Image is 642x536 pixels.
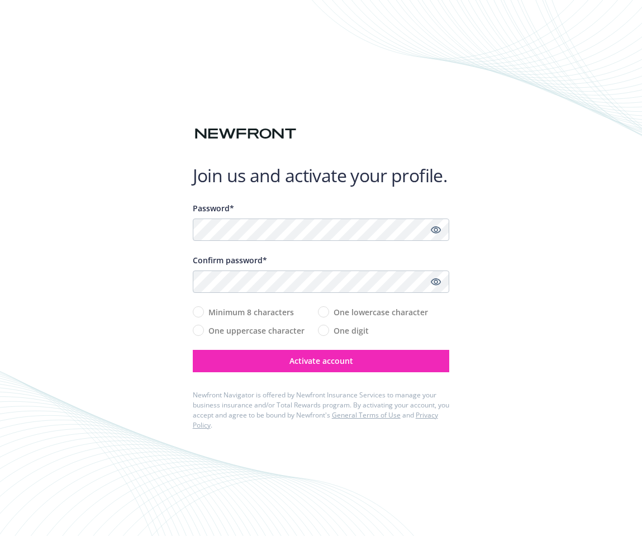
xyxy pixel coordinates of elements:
span: Minimum 8 characters [208,306,294,318]
button: Activate account [193,350,450,372]
input: Enter a unique password... [193,219,450,241]
div: Newfront Navigator is offered by Newfront Insurance Services to manage your business insurance an... [193,390,450,430]
input: Confirm your unique password... [193,271,450,293]
span: Confirm password* [193,255,267,265]
a: Privacy Policy [193,410,438,430]
span: One lowercase character [334,306,428,318]
span: Activate account [289,355,353,366]
img: Newfront logo [193,124,298,144]
a: Show password [429,275,443,288]
h1: Join us and activate your profile. [193,164,450,187]
span: One digit [334,325,369,336]
span: One uppercase character [208,325,305,336]
span: Password* [193,203,234,214]
a: General Terms of Use [332,410,401,420]
a: Show password [429,223,443,236]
